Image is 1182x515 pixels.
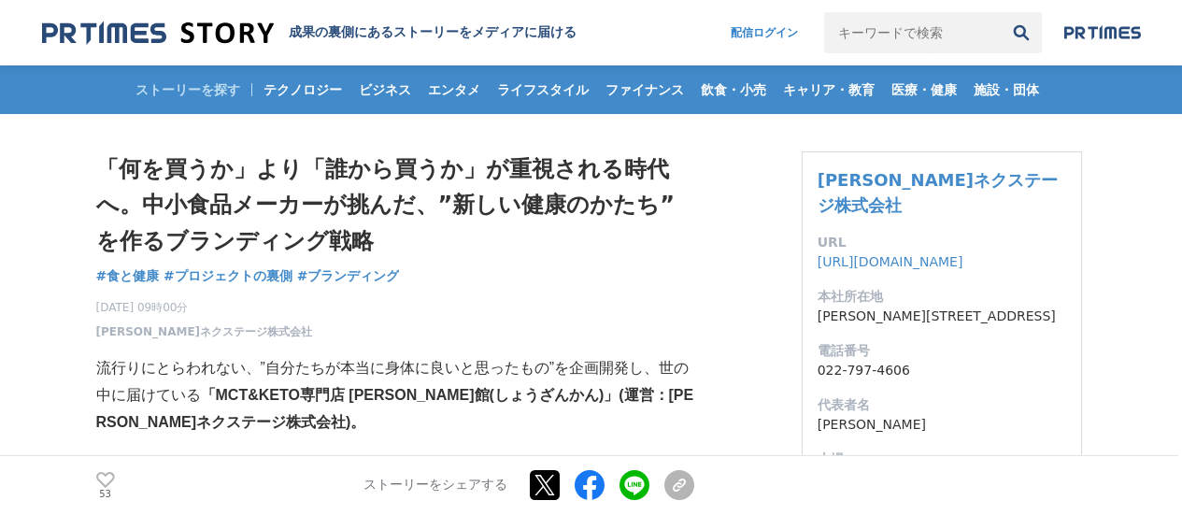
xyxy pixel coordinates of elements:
[712,12,817,53] a: 配信ログイン
[164,267,292,284] span: #プロジェクトの裏側
[966,81,1047,98] span: 施設・団体
[598,65,691,114] a: ファイナンス
[884,81,964,98] span: 医療・健康
[490,81,596,98] span: ライフスタイル
[818,233,1066,252] dt: URL
[818,395,1066,415] dt: 代表者名
[297,267,400,284] span: #ブランディング
[42,21,274,46] img: 成果の裏側にあるストーリーをメディアに届ける
[351,65,419,114] a: ビジネス
[96,151,694,259] h1: 「何を買うか」より「誰から買うか」が重視される時代へ。中小食品メーカーが挑んだ、”新しい健康のかたち”を作るブランディング戦略
[966,65,1047,114] a: 施設・団体
[818,450,1066,469] dt: 上場
[351,81,419,98] span: ビジネス
[289,24,577,41] h2: 成果の裏側にあるストーリーをメディアに届ける
[96,490,115,499] p: 53
[884,65,964,114] a: 医療・健康
[42,21,577,46] a: 成果の裏側にあるストーリーをメディアに届ける 成果の裏側にあるストーリーをメディアに届ける
[164,266,292,286] a: #プロジェクトの裏側
[297,266,400,286] a: #ブランディング
[256,65,349,114] a: テクノロジー
[818,307,1066,326] dd: [PERSON_NAME][STREET_ADDRESS]
[818,361,1066,380] dd: 022-797-4606
[818,170,1058,215] a: [PERSON_NAME]ネクステージ株式会社
[818,415,1066,435] dd: [PERSON_NAME]
[96,323,313,340] a: [PERSON_NAME]ネクステージ株式会社
[96,387,694,430] strong: 「MCT&KETO専門店 [PERSON_NAME]館(しょうざんかん)」(運営：[PERSON_NAME]ネクステージ株式会社)。
[776,65,882,114] a: キャリア・教育
[256,81,349,98] span: テクノロジー
[693,81,774,98] span: 飲食・小売
[1064,25,1141,40] img: prtimes
[818,341,1066,361] dt: 電話番号
[693,65,774,114] a: 飲食・小売
[598,81,691,98] span: ファイナンス
[96,266,160,286] a: #食と健康
[490,65,596,114] a: ライフスタイル
[363,478,507,494] p: ストーリーをシェアする
[96,355,694,436] p: 流行りにとらわれない、”自分たちが本当に身体に良いと思ったもの”を企画開発し、世の中に届けている
[818,254,963,269] a: [URL][DOMAIN_NAME]
[420,65,488,114] a: エンタメ
[96,267,160,284] span: #食と健康
[818,287,1066,307] dt: 本社所在地
[1001,12,1042,53] button: 検索
[420,81,488,98] span: エンタメ
[824,12,1001,53] input: キーワードで検索
[776,81,882,98] span: キャリア・教育
[96,299,313,316] span: [DATE] 09時00分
